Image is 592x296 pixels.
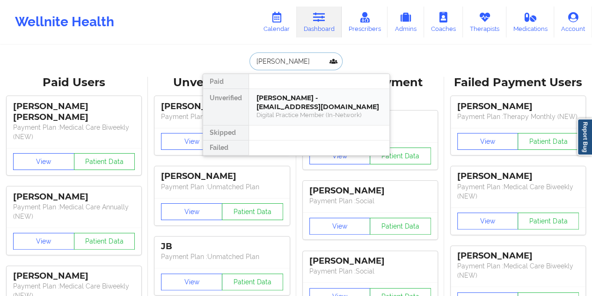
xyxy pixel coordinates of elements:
div: [PERSON_NAME] [457,251,579,261]
a: Medications [506,7,555,37]
div: [PERSON_NAME] [457,171,579,182]
p: Payment Plan : Medical Care Biweekly (NEW) [457,182,579,201]
button: View [13,233,74,250]
p: Payment Plan : Medical Care Biweekly (NEW) [457,261,579,280]
div: [PERSON_NAME] [13,192,135,202]
div: Failed Payment Users [451,75,585,90]
div: [PERSON_NAME] [161,171,283,182]
div: [PERSON_NAME] [309,185,431,196]
div: Unverified [203,89,248,126]
p: Payment Plan : Medical Care Annually (NEW) [13,202,135,221]
p: Payment Plan : Social [309,196,431,206]
a: Calendar [256,7,297,37]
div: Paid [203,74,248,89]
div: Unverified Users [154,75,289,90]
button: Patient Data [370,218,431,235]
div: Failed [203,141,248,155]
div: [PERSON_NAME] [13,271,135,281]
a: Report Bug [577,118,592,155]
a: Coaches [424,7,463,37]
a: Prescribers [342,7,388,37]
button: Patient Data [370,148,431,164]
div: Paid Users [7,75,141,90]
p: Payment Plan : Social [309,266,431,276]
div: [PERSON_NAME] - [EMAIL_ADDRESS][DOMAIN_NAME] [256,94,382,111]
a: Dashboard [297,7,342,37]
button: View [13,153,74,170]
div: JB [161,241,283,252]
div: [PERSON_NAME] [PERSON_NAME] [13,101,135,123]
button: Patient Data [222,203,283,220]
button: Patient Data [518,133,579,150]
p: Payment Plan : Unmatched Plan [161,112,283,121]
div: Skipped [203,126,248,141]
button: View [309,148,371,164]
button: Patient Data [518,213,579,229]
div: [PERSON_NAME] [457,101,579,112]
button: View [161,274,222,290]
div: [PERSON_NAME] [161,101,283,112]
p: Payment Plan : Therapy Monthly (NEW) [457,112,579,121]
button: Patient Data [74,233,135,250]
p: Payment Plan : Medical Care Biweekly (NEW) [13,123,135,141]
button: View [161,133,222,150]
button: Patient Data [74,153,135,170]
button: View [457,213,519,229]
div: [PERSON_NAME] [309,256,431,266]
a: Admins [387,7,424,37]
button: Patient Data [222,274,283,290]
a: Therapists [463,7,506,37]
p: Payment Plan : Unmatched Plan [161,252,283,261]
button: View [161,203,222,220]
button: View [309,218,371,235]
a: Account [554,7,592,37]
p: Payment Plan : Unmatched Plan [161,182,283,192]
div: Digital Practice Member (In-Network) [256,111,382,119]
button: View [457,133,519,150]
